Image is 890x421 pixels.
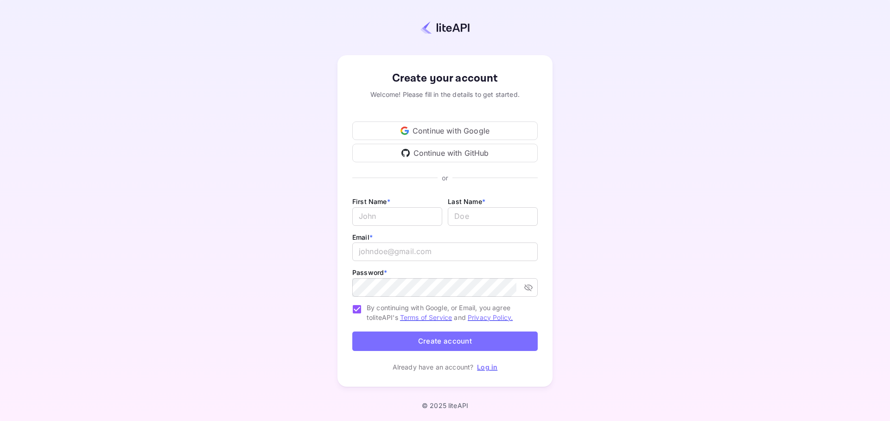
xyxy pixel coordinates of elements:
[420,21,470,34] img: liteapi
[448,207,538,226] input: Doe
[448,198,485,205] label: Last Name
[352,242,538,261] input: johndoe@gmail.com
[352,207,442,226] input: John
[352,144,538,162] div: Continue with GitHub
[352,332,538,351] button: Create account
[400,313,452,321] a: Terms of Service
[352,70,538,87] div: Create your account
[393,362,474,372] p: Already have an account?
[477,363,497,371] a: Log in
[352,268,387,276] label: Password
[520,279,537,296] button: toggle password visibility
[352,121,538,140] div: Continue with Google
[468,313,513,321] a: Privacy Policy.
[367,303,530,322] span: By continuing with Google, or Email, you agree to liteAPI's and
[352,198,390,205] label: First Name
[422,402,468,409] p: © 2025 liteAPI
[352,89,538,99] div: Welcome! Please fill in the details to get started.
[352,233,373,241] label: Email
